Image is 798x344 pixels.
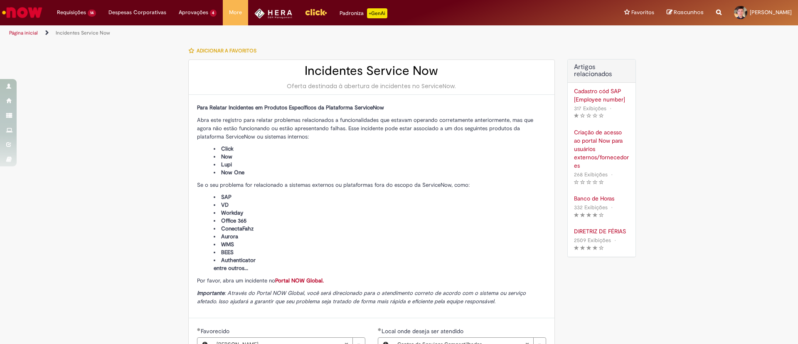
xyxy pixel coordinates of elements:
div: Padroniza [340,8,387,18]
img: ServiceNow [1,4,44,21]
span: Por favor, abra um incidente no [197,277,324,284]
span: More [229,8,242,17]
a: Página inicial [9,30,38,36]
span: Se o seu problema for relacionado a sistemas externos ou plataformas fora do escopo da ServiceNow... [197,181,470,188]
span: Favorecido, Luan Pablo De Moraes [201,327,231,335]
div: Oferta destinada à abertura de incidentes no ServiceNow. [197,82,546,90]
span: Authenticator [221,257,256,264]
span: 2509 Exibições [574,237,611,244]
a: Cadastro cód SAP [Employee number] [574,87,629,104]
span: Obrigatório Preenchido [197,328,201,331]
span: Necessários - Local onde deseja ser atendido [382,327,465,335]
span: VD [221,201,229,208]
span: Aurora [221,233,238,240]
span: 268 Exibições [574,171,608,178]
span: 4 [210,10,217,17]
img: HeraLogo.png [254,8,292,19]
span: • [613,235,618,246]
span: Adicionar a Favoritos [197,47,256,54]
span: entre outros... [214,265,248,272]
span: Para Relatar Incidentes em Produtos Específicos da Plataforma ServiceNow [197,104,384,111]
span: Abra este registro para relatar problemas relacionados a funcionalidades que estavam operando cor... [197,116,533,140]
span: [PERSON_NAME] [750,9,792,16]
span: 332 Exibições [574,204,608,211]
span: 14 [88,10,96,17]
a: Incidentes Service Now [56,30,110,36]
span: 317 Exibições [574,105,606,112]
span: • [609,169,614,180]
a: Portal NOW Global. [275,277,324,284]
a: DIRETRIZ DE FÉRIAS [574,227,629,235]
a: Criação de acesso ao portal Now para usuários externos/fornecedores [574,128,629,170]
span: Favoritos [631,8,654,17]
a: Banco de Horas [574,194,629,203]
span: Office 365 [221,217,246,224]
span: Now [221,153,232,160]
span: Obrigatório Preenchido [378,328,382,331]
span: : Através do Portal NOW Global, você será direcionado para o atendimento correto de acordo com o ... [197,290,526,305]
span: Aprovações [179,8,208,17]
span: SAP [221,193,232,200]
ul: Trilhas de página [6,25,526,41]
span: Workday [221,209,243,216]
span: Now One [221,169,244,176]
span: • [609,202,614,213]
span: ConectaFahz [221,225,254,232]
span: Click [221,145,234,152]
h2: Incidentes Service Now [197,64,546,78]
span: Rascunhos [674,8,704,16]
span: WMS [221,241,234,248]
p: +GenAi [367,8,387,18]
span: Despesas Corporativas [108,8,166,17]
span: • [608,103,613,114]
button: Adicionar a Favoritos [188,42,261,59]
a: Rascunhos [667,9,704,17]
img: click_logo_yellow_360x200.png [305,6,327,18]
span: Requisições [57,8,86,17]
strong: Importante [197,290,224,297]
span: BEES [221,249,234,256]
span: Lupi [221,161,232,168]
h3: Artigos relacionados [574,64,629,78]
